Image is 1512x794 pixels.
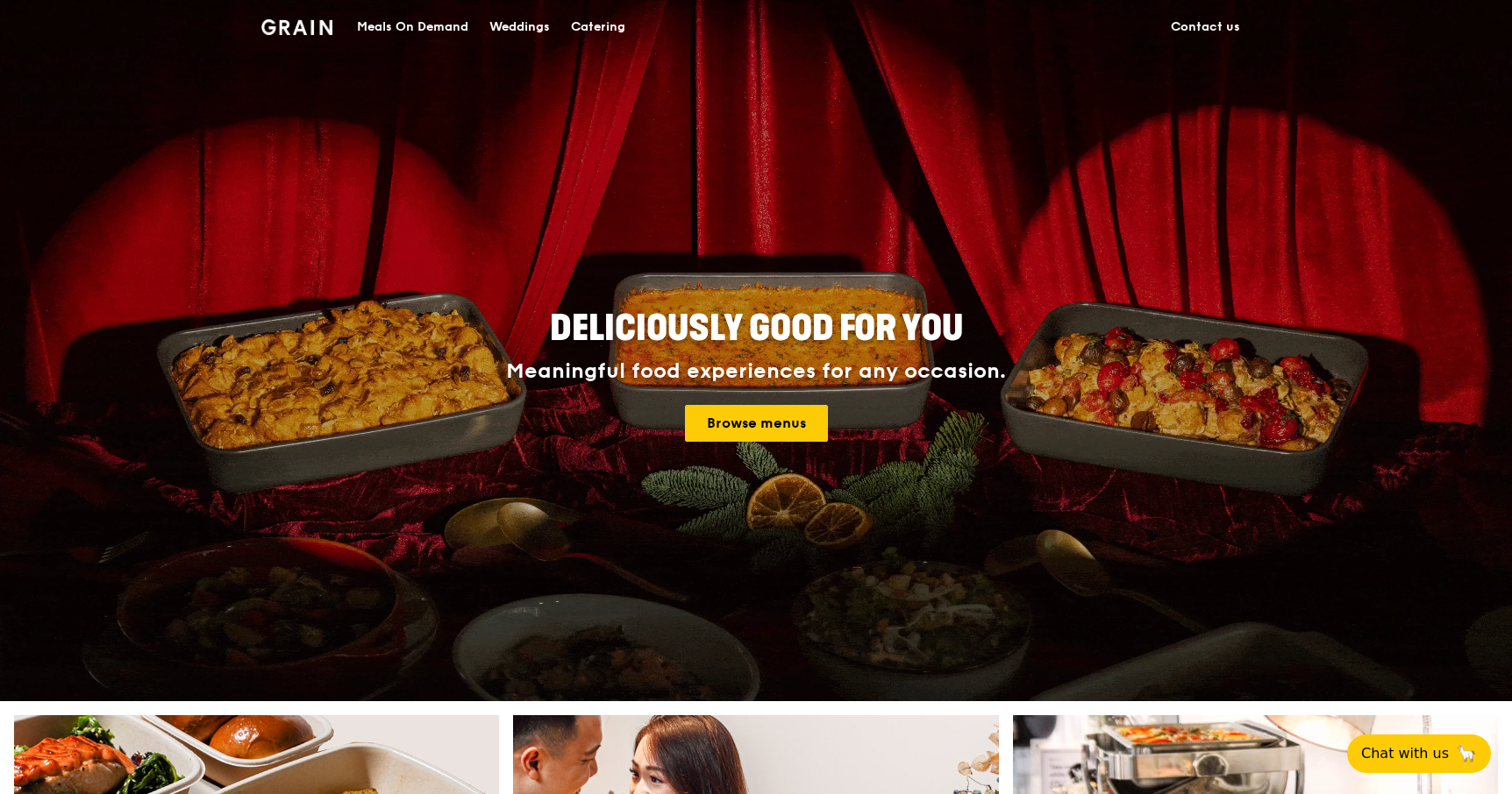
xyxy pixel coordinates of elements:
img: Grain [261,19,332,35]
div: Meals On Demand [357,1,468,53]
span: Chat with us [1361,743,1449,764]
a: Contact us [1160,1,1251,53]
span: Deliciously good for you [550,308,963,350]
div: Catering [571,1,625,53]
a: Weddings [479,1,560,53]
span: 🦙 [1456,743,1477,764]
div: Weddings [489,1,550,53]
a: Browse menus [685,405,828,442]
button: Chat with us🦙 [1347,734,1491,773]
a: Catering [560,1,636,53]
div: Meaningful food experiences for any occasion. [440,359,1072,384]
